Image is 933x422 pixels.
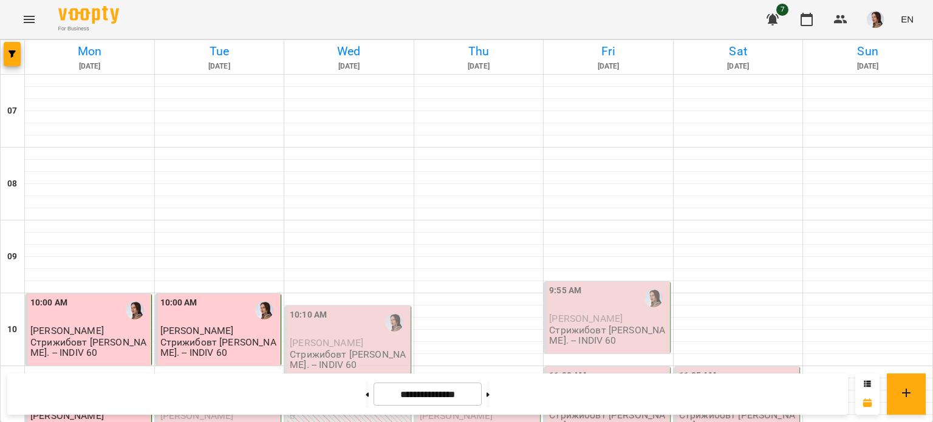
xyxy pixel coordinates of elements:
[896,8,918,30] button: EN
[805,42,931,61] h6: Sun
[30,296,67,310] label: 10:00 AM
[126,301,144,319] img: Стрижибовт Соломія
[545,61,671,72] h6: [DATE]
[160,325,234,336] span: [PERSON_NAME]
[545,42,671,61] h6: Fri
[286,42,412,61] h6: Wed
[7,177,17,191] h6: 08
[290,349,408,370] p: Стрижибовт [PERSON_NAME]. -- INDIV 60
[385,313,403,332] img: Стрижибовт Соломія
[286,61,412,72] h6: [DATE]
[290,337,363,349] span: [PERSON_NAME]
[805,61,931,72] h6: [DATE]
[549,284,581,298] label: 9:55 AM
[644,289,663,307] img: Стрижибовт Соломія
[675,42,801,61] h6: Sat
[157,42,282,61] h6: Tue
[58,6,119,24] img: Voopty Logo
[30,337,149,358] p: Стрижибовт [PERSON_NAME]. -- INDIV 60
[160,337,279,358] p: Стрижибовт [PERSON_NAME]. -- INDIV 60
[776,4,788,16] span: 7
[160,296,197,310] label: 10:00 AM
[867,11,884,28] img: 6a03a0f17c1b85eb2e33e2f5271eaff0.png
[416,61,542,72] h6: [DATE]
[58,25,119,33] span: For Business
[416,42,542,61] h6: Thu
[27,42,152,61] h6: Mon
[157,61,282,72] h6: [DATE]
[675,61,801,72] h6: [DATE]
[255,301,273,319] img: Стрижибовт Соломія
[549,325,668,346] p: Стрижибовт [PERSON_NAME]. -- INDIV 60
[7,323,17,336] h6: 10
[15,5,44,34] button: Menu
[7,104,17,118] h6: 07
[290,308,327,322] label: 10:10 AM
[549,313,623,324] span: [PERSON_NAME]
[27,61,152,72] h6: [DATE]
[901,13,914,26] span: EN
[30,325,104,336] span: [PERSON_NAME]
[7,250,17,264] h6: 09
